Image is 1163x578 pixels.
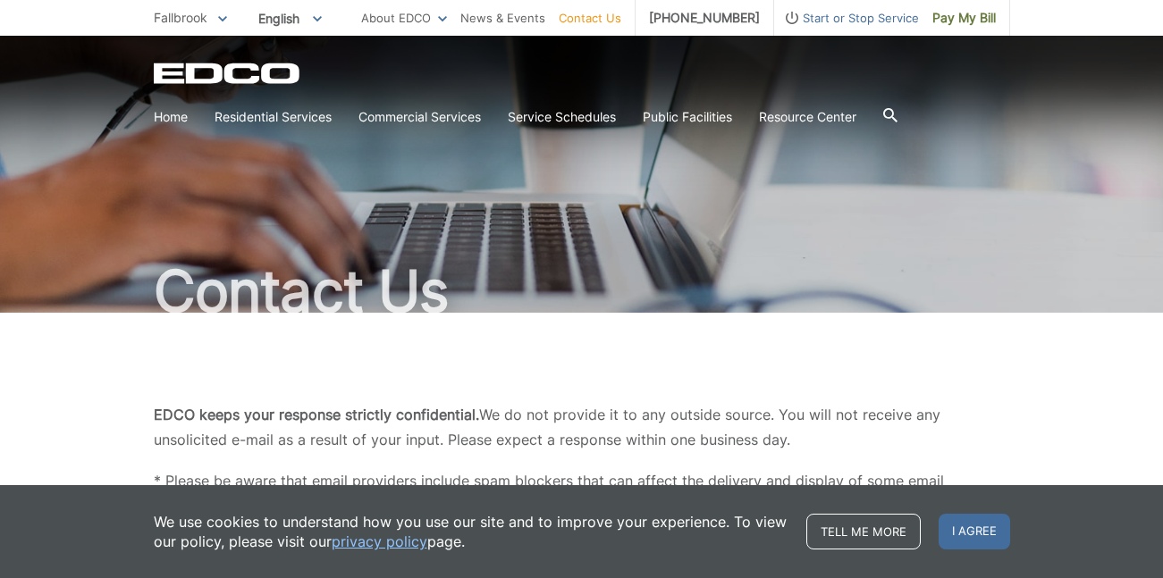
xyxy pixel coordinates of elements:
b: EDCO keeps your response strictly confidential. [154,406,479,423]
span: Pay My Bill [932,8,996,28]
a: Tell me more [806,514,921,549]
a: Resource Center [759,107,856,127]
p: We do not provide it to any outside source. You will not receive any unsolicited e-mail as a resu... [154,402,1010,452]
a: EDCD logo. Return to the homepage. [154,63,302,84]
a: Contact Us [559,8,621,28]
a: News & Events [460,8,545,28]
a: Home [154,107,188,127]
a: About EDCO [361,8,447,28]
a: Residential Services [215,107,332,127]
h1: Contact Us [154,263,1010,320]
span: Fallbrook [154,10,207,25]
a: Public Facilities [643,107,732,127]
a: privacy policy [332,532,427,551]
a: Commercial Services [358,107,481,127]
p: We use cookies to understand how you use our site and to improve your experience. To view our pol... [154,512,788,551]
span: I agree [939,514,1010,549]
a: Service Schedules [508,107,616,127]
span: English [245,4,335,33]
